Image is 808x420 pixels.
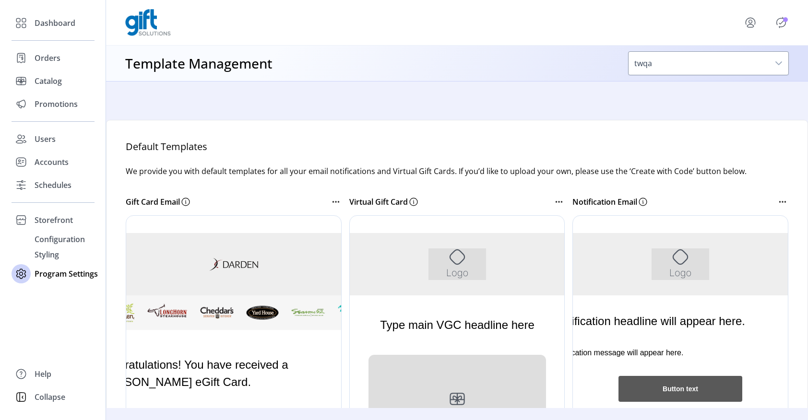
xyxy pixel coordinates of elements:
p: Type main email headline here [66,197,223,243]
span: Dashboard [35,17,75,29]
body: Rich Text Area. Press ALT-0 for help. [8,8,280,335]
button: Publisher Panel [773,15,789,30]
span: Users [35,133,56,145]
div: Post-button message will appear here. [8,176,158,222]
div: dropdown trigger [769,52,788,75]
span: Configuration [35,233,85,245]
h4: Default Templates [126,140,788,165]
div: Button text [82,151,206,176]
p: We provide you with default templates for all your email notifications and Virtual Gift Cards. If... [126,165,788,188]
span: Program Settings [35,268,98,280]
button: menu [731,11,773,34]
h3: Template Management [125,53,273,73]
p: Value:Place rapid tag here [65,248,223,300]
p: Type main VGC headline here [67,82,221,118]
span: Accounts [35,156,69,168]
span: Storefront [35,214,73,226]
span: Schedules [35,179,71,191]
div: Notification message will appear here. [8,122,156,151]
span: Collapse [35,391,65,403]
span: twqa [629,52,769,75]
span: Styling [35,249,59,260]
p: Notification Email [572,196,637,208]
span: Promotions [35,98,78,110]
span: Orders [35,52,60,64]
p: Virtual Gift Card [349,196,408,208]
span: Catalog [35,75,62,87]
div: Notification headline will appear here. [8,70,218,122]
span: Help [35,368,51,380]
img: logo [125,9,171,36]
p: Gift Card Email [126,196,180,208]
p: Congratulations! You have received a [PERSON_NAME] eGift Card. [8,117,280,180]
